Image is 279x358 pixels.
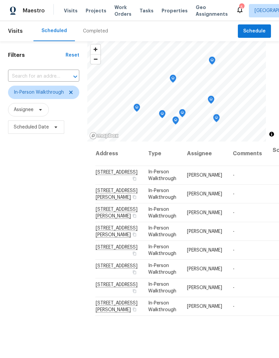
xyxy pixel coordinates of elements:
[187,267,222,271] span: [PERSON_NAME]
[233,229,235,234] span: -
[131,232,137,238] button: Copy Address
[114,4,131,17] span: Work Orders
[233,304,235,309] span: -
[131,288,137,294] button: Copy Address
[268,130,276,138] button: Toggle attribution
[89,132,119,140] a: Mapbox homepage
[239,4,244,11] div: 5
[8,52,66,59] h1: Filters
[187,229,222,234] span: [PERSON_NAME]
[170,75,176,85] div: Map marker
[162,7,188,14] span: Properties
[91,44,100,54] button: Zoom in
[66,52,79,59] div: Reset
[86,7,106,14] span: Projects
[83,28,108,34] div: Completed
[213,114,220,124] div: Map marker
[41,27,67,34] div: Scheduled
[182,142,227,166] th: Assignee
[172,116,179,127] div: Map marker
[159,110,166,120] div: Map marker
[148,226,176,237] span: In-Person Walkthrough
[187,192,222,196] span: [PERSON_NAME]
[270,130,274,138] span: Toggle attribution
[233,210,235,215] span: -
[187,173,222,178] span: [PERSON_NAME]
[91,55,100,64] span: Zoom out
[143,142,182,166] th: Type
[8,24,23,38] span: Visits
[131,306,137,312] button: Copy Address
[148,263,176,275] span: In-Person Walkthrough
[139,8,154,13] span: Tasks
[14,89,64,96] span: In-Person Walkthrough
[179,109,186,119] div: Map marker
[131,251,137,257] button: Copy Address
[91,54,100,64] button: Zoom out
[64,7,78,14] span: Visits
[187,248,222,253] span: [PERSON_NAME]
[233,285,235,290] span: -
[233,267,235,271] span: -
[14,124,49,130] span: Scheduled Date
[95,142,143,166] th: Address
[148,282,176,293] span: In-Person Walkthrough
[196,4,228,17] span: Geo Assignments
[131,269,137,275] button: Copy Address
[227,142,267,166] th: Comments
[71,72,80,81] button: Open
[238,24,271,38] button: Schedule
[233,173,235,178] span: -
[148,301,176,312] span: In-Person Walkthrough
[148,170,176,181] span: In-Person Walkthrough
[14,106,33,113] span: Assignee
[187,210,222,215] span: [PERSON_NAME]
[23,7,45,14] span: Maestro
[148,188,176,200] span: In-Person Walkthrough
[131,176,137,182] button: Copy Address
[187,285,222,290] span: [PERSON_NAME]
[187,304,222,309] span: [PERSON_NAME]
[8,71,61,82] input: Search for an address...
[233,248,235,253] span: -
[131,194,137,200] button: Copy Address
[208,96,214,106] div: Map marker
[233,192,235,196] span: -
[148,207,176,218] span: In-Person Walkthrough
[243,27,266,35] span: Schedule
[148,245,176,256] span: In-Person Walkthrough
[87,41,266,142] canvas: Map
[131,213,137,219] button: Copy Address
[133,104,140,114] div: Map marker
[209,57,215,67] div: Map marker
